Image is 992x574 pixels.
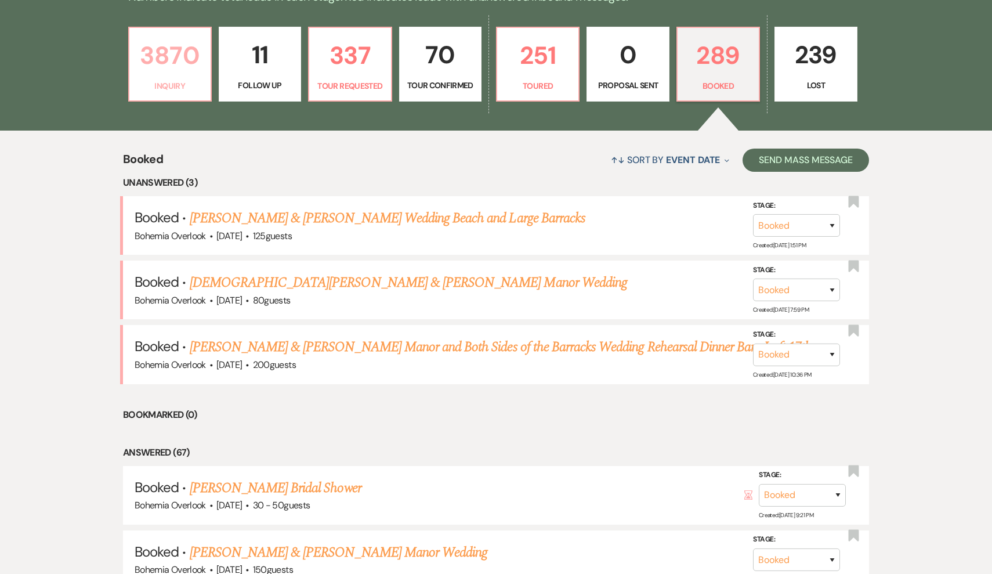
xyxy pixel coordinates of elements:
[253,359,296,371] span: 200 guests
[123,175,869,190] li: Unanswered (3)
[666,154,720,166] span: Event Date
[759,469,846,482] label: Stage:
[594,35,661,74] p: 0
[226,35,294,74] p: 11
[253,230,292,242] span: 125 guests
[407,35,474,74] p: 70
[316,36,383,75] p: 337
[504,36,571,75] p: 251
[123,150,163,175] span: Booked
[753,328,840,341] label: Stage:
[135,273,179,291] span: Booked
[586,27,669,102] a: 0Proposal Sent
[216,499,242,511] span: [DATE]
[685,36,752,75] p: 289
[135,294,206,306] span: Bohemia Overlook
[135,359,206,371] span: Bohemia Overlook
[753,241,806,249] span: Created: [DATE] 1:51 PM
[135,478,179,496] span: Booked
[216,359,242,371] span: [DATE]
[219,27,301,102] a: 11Follow Up
[594,79,661,92] p: Proposal Sent
[606,145,734,175] button: Sort By Event Date
[753,370,811,378] span: Created: [DATE] 10:36 PM
[253,499,310,511] span: 30 - 50 guests
[253,294,291,306] span: 80 guests
[135,208,179,226] span: Booked
[753,306,809,313] span: Created: [DATE] 7:59 PM
[774,27,857,102] a: 239Lost
[782,79,849,92] p: Lost
[399,27,481,102] a: 70Tour Confirmed
[611,154,625,166] span: ↑↓
[123,407,869,423] li: Bookmarked (0)
[136,80,204,92] p: Inquiry
[496,27,580,102] a: 251Toured
[753,533,840,546] label: Stage:
[316,80,383,92] p: Tour Requested
[128,27,212,102] a: 3870Inquiry
[308,27,392,102] a: 337Tour Requested
[226,79,294,92] p: Follow Up
[123,445,869,460] li: Answered (67)
[676,27,760,102] a: 289Booked
[135,230,206,242] span: Bohemia Overlook
[190,272,627,293] a: [DEMOGRAPHIC_DATA][PERSON_NAME] & [PERSON_NAME] Manor Wedding
[136,36,204,75] p: 3870
[407,79,474,92] p: Tour Confirmed
[753,199,840,212] label: Stage:
[504,80,571,92] p: Toured
[135,543,179,561] span: Booked
[190,337,812,358] a: [PERSON_NAME] & [PERSON_NAME] Manor and Both Sides of the Barracks Wedding Rehearsal Dinner Barn ...
[190,208,585,229] a: [PERSON_NAME] & [PERSON_NAME] Wedding Beach and Large Barracks
[190,478,361,499] a: [PERSON_NAME] Bridal Shower
[685,80,752,92] p: Booked
[135,499,206,511] span: Bohemia Overlook
[743,149,869,172] button: Send Mass Message
[190,542,488,563] a: [PERSON_NAME] & [PERSON_NAME] Manor Wedding
[216,294,242,306] span: [DATE]
[759,511,813,519] span: Created: [DATE] 9:21 PM
[135,337,179,355] span: Booked
[753,264,840,277] label: Stage:
[782,35,849,74] p: 239
[216,230,242,242] span: [DATE]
